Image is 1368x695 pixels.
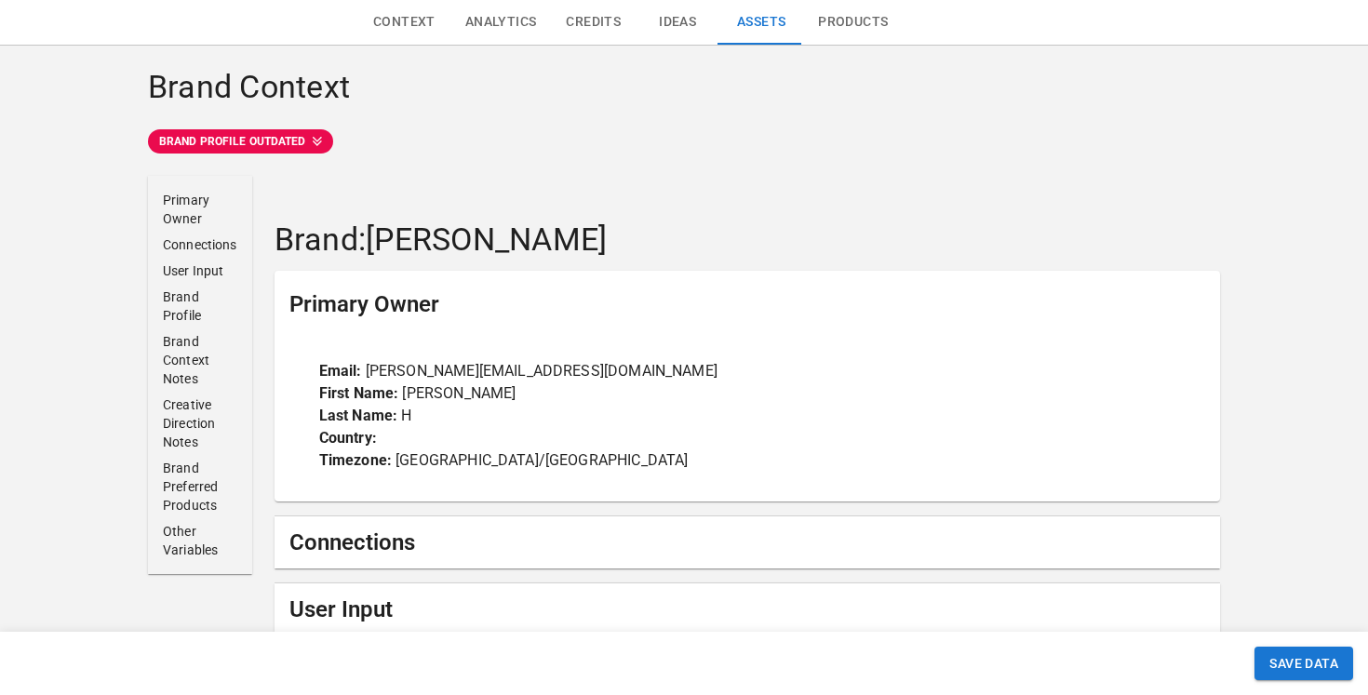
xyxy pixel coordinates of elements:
[275,271,1220,338] div: Primary Owner
[148,129,1220,154] a: BRAND PROFILE OUTDATED
[163,235,237,254] p: Connections
[275,583,1220,635] div: User Input
[148,68,1220,107] h4: Brand Context
[1254,647,1353,681] button: SAVE DATA
[159,133,305,150] p: BRAND PROFILE OUTDATED
[319,407,398,424] strong: Last Name:
[275,516,1220,568] div: Connections
[163,395,237,451] p: Creative Direction Notes
[319,360,1175,382] p: [PERSON_NAME][EMAIL_ADDRESS][DOMAIN_NAME]
[163,459,237,515] p: Brand Preferred Products
[319,429,377,447] strong: Country:
[163,261,237,280] p: User Input
[319,451,392,469] strong: Timezone:
[289,595,393,624] h5: User Input
[163,287,237,325] p: Brand Profile
[319,384,399,402] strong: First Name:
[319,382,1175,405] p: [PERSON_NAME]
[319,362,362,380] strong: Email:
[289,528,415,557] h5: Connections
[163,191,237,228] p: Primary Owner
[319,405,1175,427] p: H
[163,332,237,388] p: Brand Context Notes
[163,522,237,559] p: Other Variables
[275,221,1220,260] h4: Brand: [PERSON_NAME]
[319,449,1175,472] p: [GEOGRAPHIC_DATA]/[GEOGRAPHIC_DATA]
[289,289,439,319] h5: Primary Owner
